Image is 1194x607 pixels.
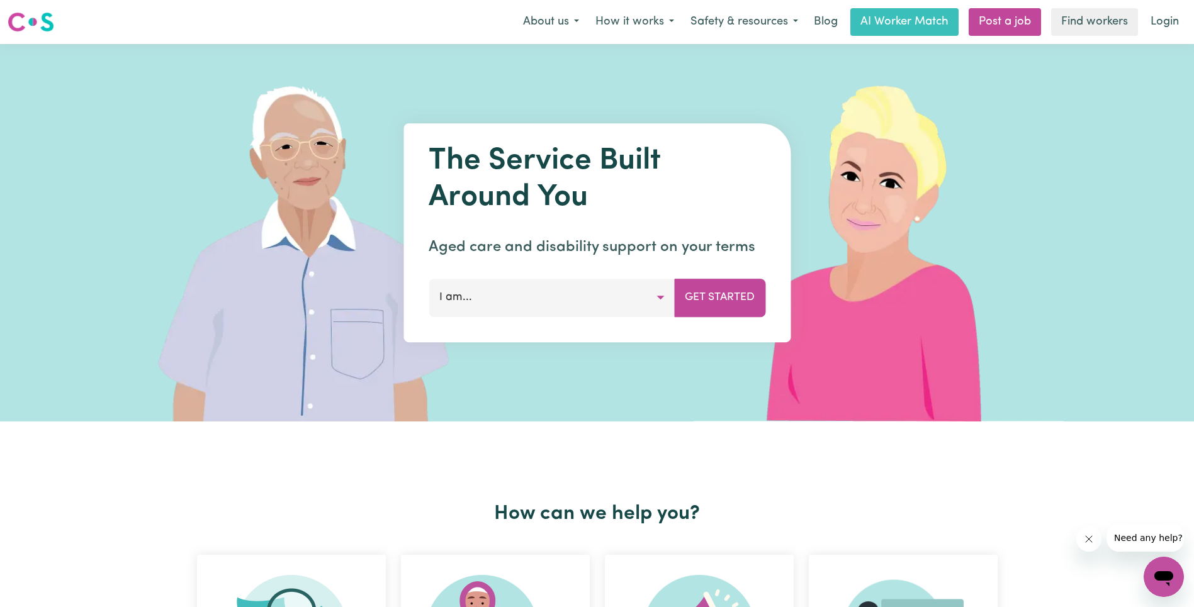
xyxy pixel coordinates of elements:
button: I am... [429,279,675,316]
a: Blog [806,8,845,36]
button: How it works [587,9,682,35]
iframe: Close message [1076,526,1101,552]
a: Careseekers logo [8,8,54,36]
h1: The Service Built Around You [429,143,765,216]
a: Find workers [1051,8,1138,36]
h2: How can we help you? [189,502,1005,526]
a: Login [1143,8,1186,36]
a: AI Worker Match [850,8,959,36]
button: Get Started [674,279,765,316]
iframe: Message from company [1107,524,1184,552]
button: About us [515,9,587,35]
img: Careseekers logo [8,11,54,33]
button: Safety & resources [682,9,806,35]
a: Post a job [969,8,1041,36]
p: Aged care and disability support on your terms [429,236,765,259]
iframe: Button to launch messaging window [1144,557,1184,597]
